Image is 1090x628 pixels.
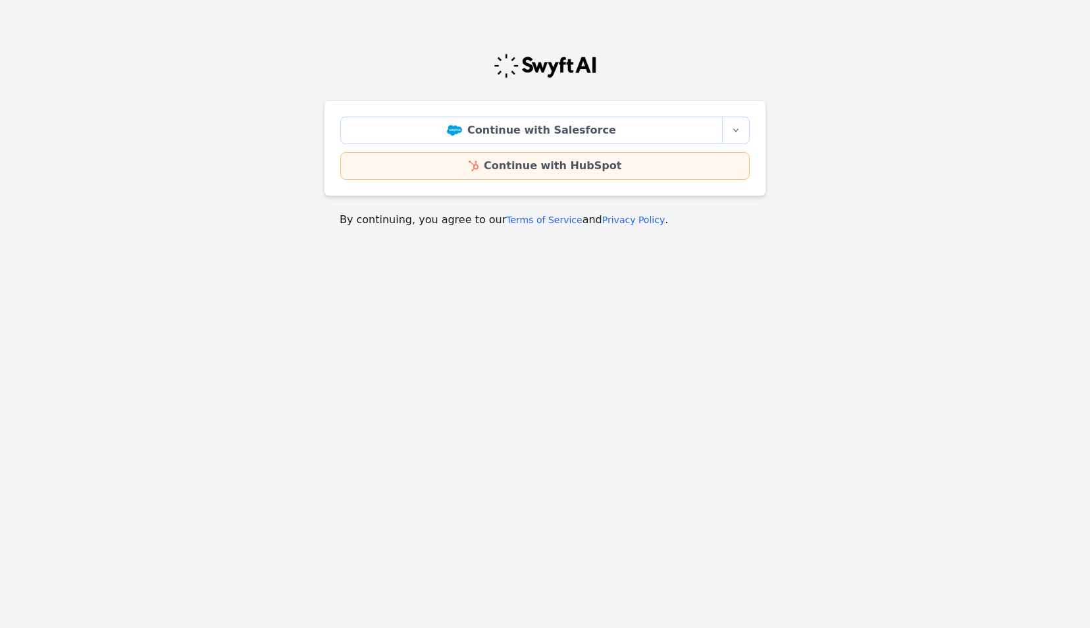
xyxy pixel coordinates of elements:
[340,212,750,228] p: By continuing, you agree to our and .
[506,215,582,225] a: Terms of Service
[340,152,750,180] a: Continue with HubSpot
[340,117,723,144] a: Continue with Salesforce
[602,215,665,225] a: Privacy Policy
[469,161,479,171] img: HubSpot
[493,53,597,79] img: Swyft Logo
[447,125,462,136] img: Salesforce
